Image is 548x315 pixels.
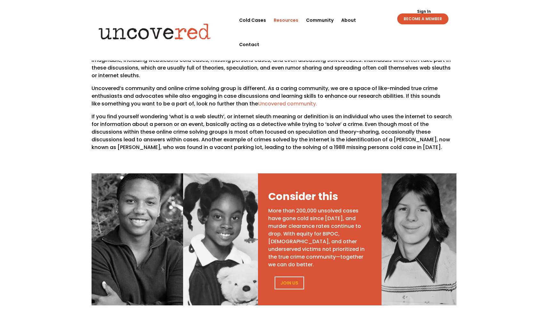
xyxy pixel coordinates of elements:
a: Uncovered community. [258,100,317,107]
p: Uncovered’s community and online crime solving group is different. As a caring community, we are ... [92,85,456,113]
a: Contact [239,32,259,57]
a: Community [306,8,334,32]
a: Cold Cases [239,8,266,32]
a: BECOME A MEMBER [397,13,448,24]
a: Sign In [414,10,434,13]
p: More than 200,000 unsolved cases have gone cold since [DATE], and murder clearance rates continue... [268,207,369,269]
img: Uncovered logo [93,19,216,44]
h3: Consider this [268,189,369,207]
p: With massive growth within various forums such as Websleuths and Reddit, more people are discussi... [92,49,456,85]
a: Join Us [275,277,304,289]
a: About [341,8,356,32]
p: If you find yourself wondering ‘what is a web sleuth’, or internet sleuth meaning or definition i... [92,113,456,156]
a: Resources [274,8,298,32]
